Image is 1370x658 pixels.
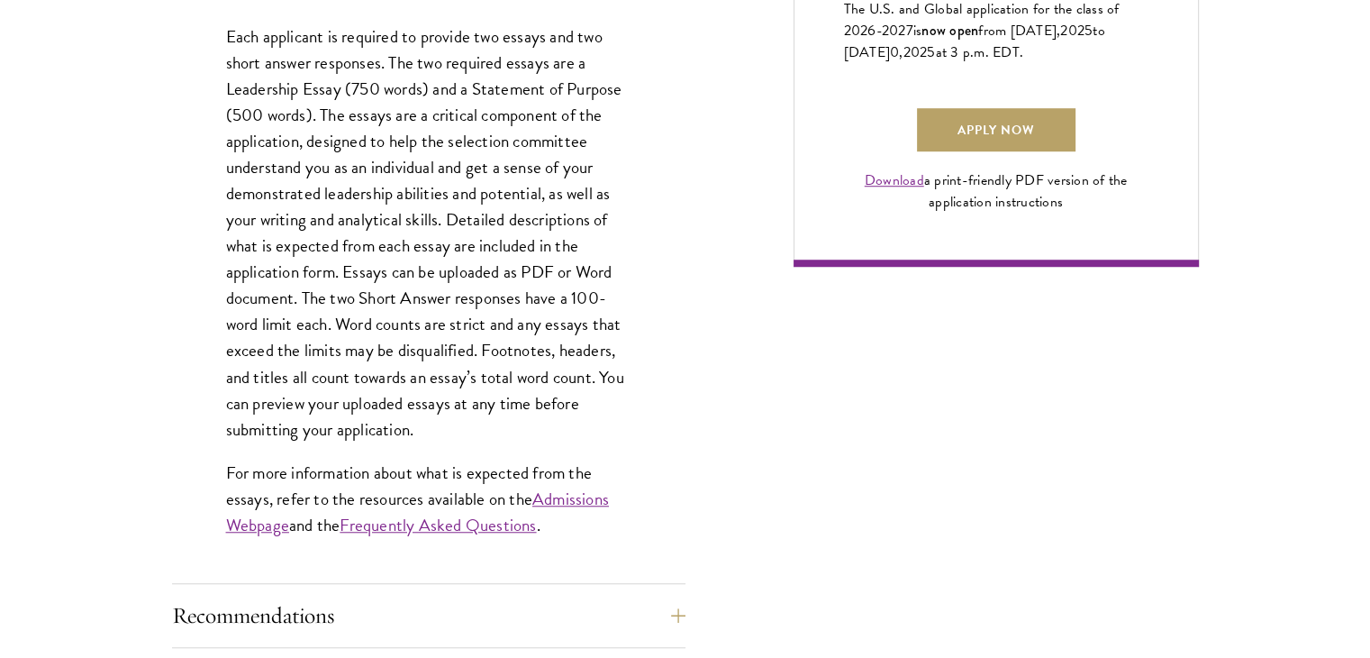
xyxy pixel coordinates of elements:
span: from [DATE], [978,20,1060,41]
span: to [DATE] [844,20,1105,63]
p: For more information about what is expected from the essays, refer to the resources available on ... [226,460,631,538]
span: is [913,20,922,41]
a: Apply Now [917,108,1075,151]
a: Download [865,169,924,191]
p: Each applicant is required to provide two essays and two short answer responses. The two required... [226,23,631,443]
div: a print-friendly PDF version of the application instructions [844,169,1148,213]
a: Frequently Asked Questions [340,512,536,538]
span: 0 [890,41,899,63]
span: 7 [906,20,913,41]
span: , [899,41,903,63]
span: at 3 p.m. EDT. [936,41,1024,63]
span: 202 [1060,20,1084,41]
span: 5 [1084,20,1093,41]
span: 6 [867,20,876,41]
button: Recommendations [172,594,685,637]
span: 202 [903,41,928,63]
a: Admissions Webpage [226,486,609,538]
span: now open [921,20,978,41]
span: -202 [876,20,906,41]
span: 5 [927,41,935,63]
